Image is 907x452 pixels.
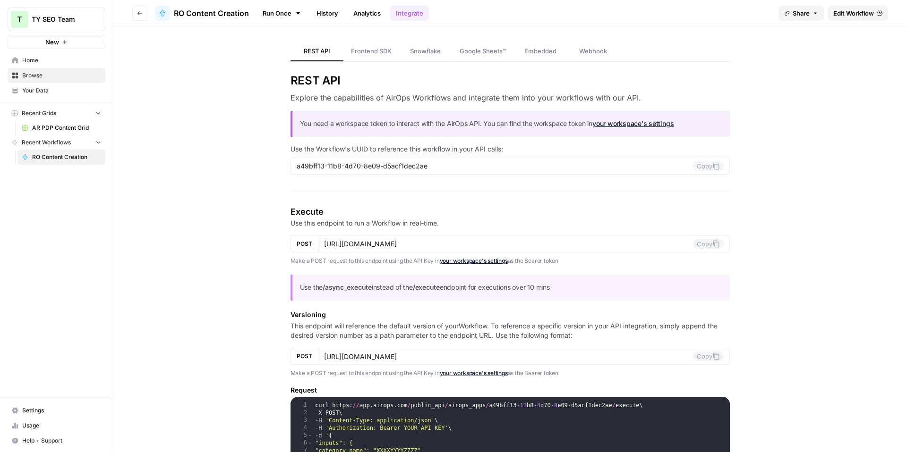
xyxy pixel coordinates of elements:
a: Settings [8,403,105,418]
span: Recent Grids [22,109,56,117]
button: Help + Support [8,433,105,448]
p: Use this endpoint to run a Workflow in real-time. [291,218,730,228]
strong: /execute [413,283,440,291]
span: TY SEO Team [32,15,89,24]
h3: Explore the capabilities of AirOps Workflows and integrate them into your workflows with our API. [291,92,730,103]
span: Google Sheets™ [460,46,506,56]
div: 5 [291,432,313,439]
span: Usage [22,421,101,430]
a: Integrate [390,6,429,21]
a: Browse [8,68,105,83]
p: Use the instead of the endpoint for executions over 10 mins [300,282,723,293]
span: Help + Support [22,436,101,445]
a: Home [8,53,105,68]
a: Run Once [257,5,307,21]
button: Copy [693,161,724,171]
div: 3 [291,417,313,424]
div: 4 [291,424,313,432]
span: POST [297,352,312,360]
a: Google Sheets™ [452,42,514,61]
h5: Request [291,385,730,395]
span: Toggle code folding, rows 6 through 8 [308,439,313,447]
h4: Execute [291,205,730,218]
a: Snowflake [399,42,452,61]
span: Edit Workflow [833,8,874,18]
p: Make a POST request to this endpoint using the API Key in as the Bearer token [291,256,730,266]
span: Webhook [579,46,607,56]
span: Frontend SDK [351,46,392,56]
span: Browse [22,71,101,80]
p: This endpoint will reference the default version of your Workflow . To reference a specific versi... [291,321,730,340]
div: 1 [291,402,313,409]
button: Share [779,6,824,21]
span: Your Data [22,86,101,95]
a: History [311,6,344,21]
p: Use the Workflow's UUID to reference this workflow in your API calls: [291,144,730,154]
button: New [8,35,105,49]
a: Edit Workflow [828,6,888,21]
span: Settings [22,406,101,415]
button: Workspace: TY SEO Team [8,8,105,31]
a: Frontend SDK [343,42,399,61]
span: T [17,14,22,25]
span: Share [793,8,810,18]
a: your workspace's settings [440,369,508,377]
button: Copy [693,352,724,361]
div: 6 [291,439,313,447]
div: 2 [291,409,313,417]
a: your workspace's settings [440,257,508,264]
span: New [45,37,59,47]
a: Webhook [567,42,620,61]
p: You need a workspace token to interact with the AirOps API. You can find the workspace token in [300,118,723,129]
span: Recent Workflows [22,138,71,147]
span: Toggle code folding, rows 5 through 9 [308,432,313,439]
h5: Versioning [291,310,730,319]
span: POST [297,240,312,248]
span: RO Content Creation [32,153,101,161]
span: Snowflake [410,46,441,56]
a: RO Content Creation [155,6,249,21]
span: Home [22,56,101,65]
span: AR PDP Content Grid [32,124,101,132]
a: Your Data [8,83,105,98]
strong: /async_execute [323,283,372,291]
button: Recent Workflows [8,135,105,150]
a: REST API [291,42,343,61]
span: REST API [304,46,330,56]
a: your workspace's settings [592,119,674,127]
a: RO Content Creation [17,150,105,165]
span: Embedded [524,46,556,56]
span: RO Content Creation [174,8,249,19]
p: Make a POST request to this endpoint using the API Key in as the Bearer token [291,368,730,378]
a: Embedded [514,42,567,61]
a: AR PDP Content Grid [17,120,105,135]
button: Copy [693,239,724,249]
a: Usage [8,418,105,433]
a: Analytics [348,6,386,21]
h2: REST API [291,73,730,88]
button: Recent Grids [8,106,105,120]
